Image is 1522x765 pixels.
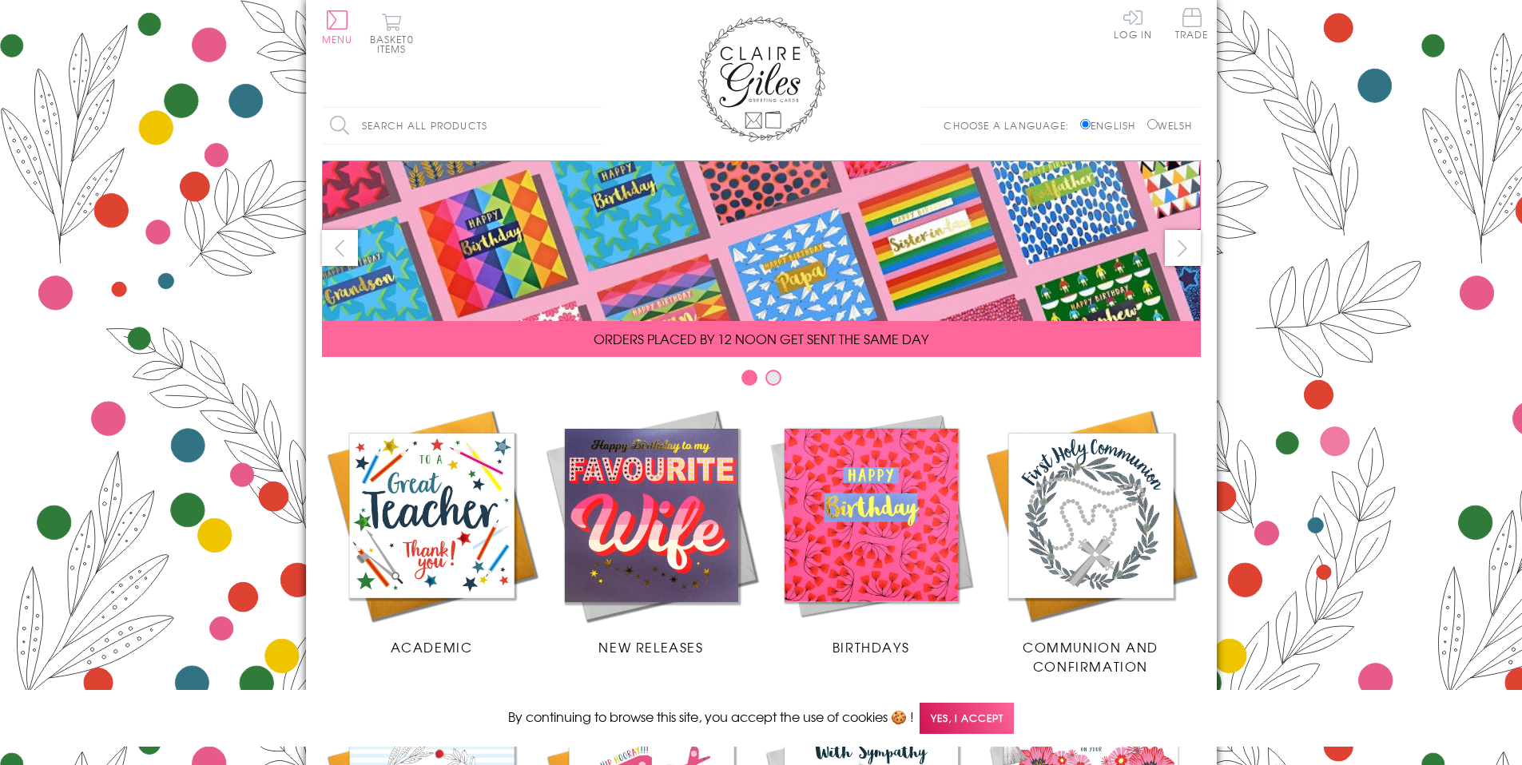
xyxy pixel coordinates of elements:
[1147,118,1193,133] label: Welsh
[741,370,757,386] button: Carousel Page 1 (Current Slide)
[586,108,602,144] input: Search
[391,637,473,656] span: Academic
[594,329,928,348] span: ORDERS PLACED BY 12 NOON GET SENT THE SAME DAY
[1080,119,1091,129] input: English
[1023,637,1158,676] span: Communion and Confirmation
[370,13,414,54] button: Basket0 items
[322,230,358,266] button: prev
[1175,8,1209,39] span: Trade
[697,16,825,142] img: Claire Giles Greetings Cards
[322,32,353,46] span: Menu
[322,406,542,656] a: Academic
[322,108,602,144] input: Search all products
[598,637,703,656] span: New Releases
[1147,119,1158,129] input: Welsh
[1080,118,1143,133] label: English
[944,118,1077,133] p: Choose a language:
[765,370,781,386] button: Carousel Page 2
[761,406,981,656] a: Birthdays
[322,10,353,44] button: Menu
[1114,8,1152,39] a: Log In
[377,32,414,56] span: 0 items
[920,703,1014,734] span: Yes, I accept
[1165,230,1201,266] button: next
[542,406,761,656] a: New Releases
[833,637,909,656] span: Birthdays
[981,406,1201,676] a: Communion and Confirmation
[1175,8,1209,42] a: Trade
[322,369,1201,394] div: Carousel Pagination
